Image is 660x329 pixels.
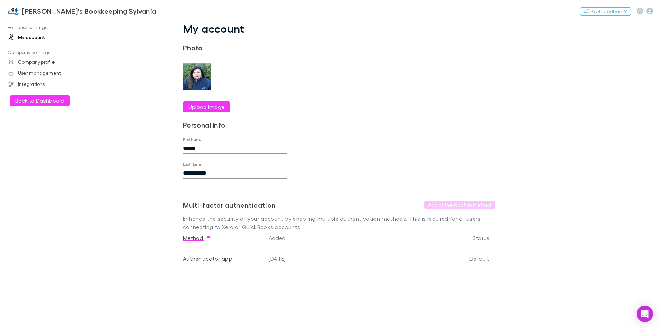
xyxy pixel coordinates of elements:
div: Open Intercom Messenger [637,306,653,322]
p: Personal settings [1,23,93,32]
p: Company settings [1,48,93,57]
button: Add authentication method [424,201,495,209]
div: [DATE] [266,245,427,272]
p: Enhance the security of your account by enabling multiple authentication methods. This is require... [183,215,495,231]
button: Method [183,231,211,245]
label: Last Name [183,162,202,167]
h1: My account [183,22,495,35]
button: Status [473,231,498,245]
button: Back to Dashboard [10,95,70,106]
label: Upload image [188,103,224,111]
div: Authenticator app [183,245,263,272]
button: Added [269,231,294,245]
label: First Name [183,137,202,142]
img: Preview [183,63,211,90]
img: Jim's Bookkeeping Sylvania's Logo [7,7,19,15]
div: Default [427,245,489,272]
button: Got Feedback? [580,7,631,16]
a: My account [1,32,93,43]
a: Integrations [1,79,93,90]
button: Upload image [183,101,230,112]
a: Company profile [1,57,93,68]
h3: Photo [183,43,287,52]
h3: Personal Info [183,121,287,129]
h3: Multi-factor authentication [183,201,275,209]
a: User management [1,68,93,79]
h3: [PERSON_NAME]'s Bookkeeping Sylvania [22,7,156,15]
a: [PERSON_NAME]'s Bookkeeping Sylvania [3,3,161,19]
